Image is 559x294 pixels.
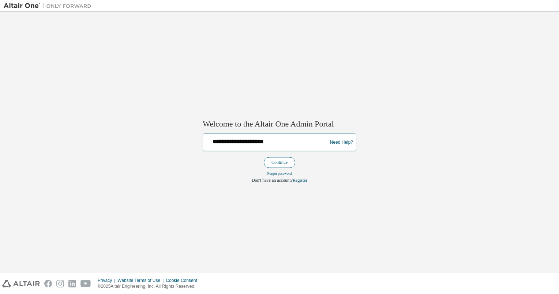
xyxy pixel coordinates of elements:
[4,2,95,10] img: Altair One
[117,278,166,283] div: Website Terms of Use
[264,157,295,168] button: Continue
[166,278,201,283] div: Cookie Consent
[293,178,307,183] a: Register
[203,119,356,129] h2: Welcome to the Altair One Admin Portal
[56,280,64,287] img: instagram.svg
[98,278,117,283] div: Privacy
[252,178,293,183] span: Don't have an account?
[44,280,52,287] img: facebook.svg
[330,142,353,143] a: Need Help?
[267,172,292,176] a: Forgot password
[68,280,76,287] img: linkedin.svg
[2,280,40,287] img: altair_logo.svg
[80,280,91,287] img: youtube.svg
[98,283,202,290] p: © 2025 Altair Engineering, Inc. All Rights Reserved.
